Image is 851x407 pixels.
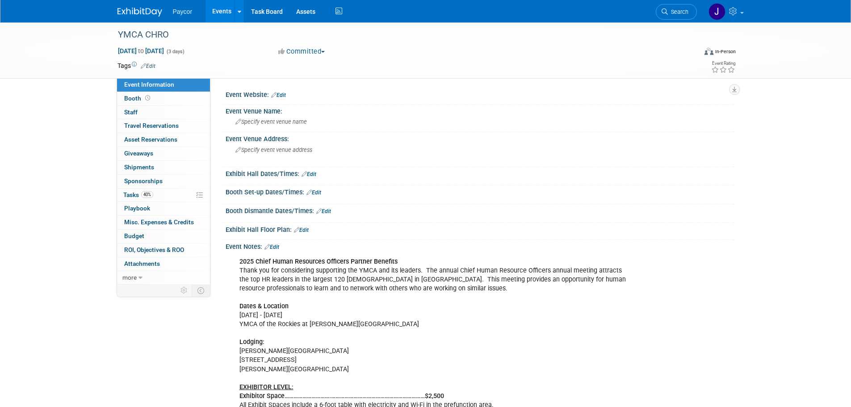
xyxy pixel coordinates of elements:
[117,271,210,285] a: more
[117,189,210,202] a: Tasks40%
[115,27,683,43] div: YMCA CHRO
[176,285,192,296] td: Personalize Event Tab Strip
[715,48,736,55] div: In-Person
[708,3,725,20] img: Jenny Campbell
[117,8,162,17] img: ExhibitDay
[143,95,152,101] span: Booth not reserved yet
[124,109,138,116] span: Staff
[166,49,184,55] span: (3 days)
[117,133,210,147] a: Asset Reservations
[235,118,307,125] span: Specify event venue name
[124,246,184,253] span: ROI, Objectives & ROO
[124,81,174,88] span: Event Information
[117,78,210,92] a: Event Information
[302,171,316,177] a: Edit
[117,175,210,188] a: Sponsorships
[668,8,688,15] span: Search
[117,119,210,133] a: Travel Reservations
[117,161,210,174] a: Shipments
[226,240,734,252] div: Event Notes:
[226,88,734,100] div: Event Website:
[226,132,734,143] div: Event Venue Address:
[226,204,734,216] div: Booth Dismantle Dates/Times:
[117,147,210,160] a: Giveaways
[117,202,210,215] a: Playbook
[124,95,152,102] span: Booth
[239,302,289,310] b: Dates & Location
[124,218,194,226] span: Misc. Expenses & Credits
[141,63,155,69] a: Edit
[306,189,321,196] a: Edit
[124,232,144,239] span: Budget
[173,8,193,15] span: Paycor
[264,244,279,250] a: Edit
[316,208,331,214] a: Edit
[275,47,328,56] button: Committed
[117,92,210,105] a: Booth
[122,274,137,281] span: more
[239,383,293,391] u: EXHIBITOR LEVEL:
[704,48,713,55] img: Format-Inperson.png
[226,185,734,197] div: Booth Set-up Dates/Times:
[235,147,312,153] span: Specify event venue address
[124,136,177,143] span: Asset Reservations
[124,150,153,157] span: Giveaways
[644,46,736,60] div: Event Format
[117,230,210,243] a: Budget
[226,223,734,235] div: Exhibit Hall Floor Plan:
[239,338,264,346] b: Lodging:
[239,392,444,400] b: Exhibitor Space………………………….………………………………………………………$2,500
[123,191,153,198] span: Tasks
[141,191,153,198] span: 40%
[117,47,164,55] span: [DATE] [DATE]
[294,227,309,233] a: Edit
[239,258,398,265] b: 2025 Chief Human Resources Officers Partner Benefits
[192,285,210,296] td: Toggle Event Tabs
[124,177,163,185] span: Sponsorships
[226,105,734,116] div: Event Venue Name:
[124,164,154,171] span: Shipments
[711,61,735,66] div: Event Rating
[124,122,179,129] span: Travel Reservations
[124,205,150,212] span: Playbook
[226,167,734,179] div: Exhibit Hall Dates/Times:
[117,216,210,229] a: Misc. Expenses & Credits
[124,260,160,267] span: Attachments
[656,4,697,20] a: Search
[117,106,210,119] a: Staff
[117,257,210,271] a: Attachments
[117,243,210,257] a: ROI, Objectives & ROO
[137,47,145,55] span: to
[271,92,286,98] a: Edit
[117,61,155,70] td: Tags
